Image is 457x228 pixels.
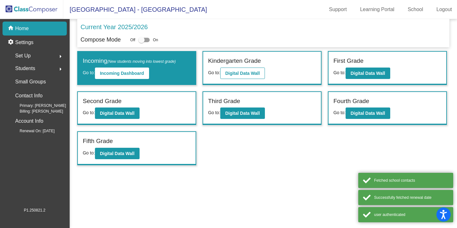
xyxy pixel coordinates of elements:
[374,195,448,200] div: Successfully fetched renewal date
[83,56,176,66] label: Incoming
[153,37,158,43] span: On
[403,4,428,15] a: School
[208,110,220,115] span: Go to:
[8,25,15,32] mat-icon: home
[351,71,385,76] b: Digital Data Wall
[346,68,390,79] button: Digital Data Wall
[83,110,95,115] span: Go to:
[80,36,121,44] p: Compose Mode
[9,128,54,134] span: Renewal On: [DATE]
[100,71,144,76] b: Incoming Dashboard
[9,108,63,114] span: Billing: [PERSON_NAME]
[431,4,457,15] a: Logout
[57,65,64,73] mat-icon: arrow_right
[333,97,369,106] label: Fourth Grade
[83,137,113,146] label: Fifth Grade
[15,51,31,60] span: Set Up
[83,70,95,75] span: Go to:
[333,110,345,115] span: Go to:
[324,4,352,15] a: Support
[130,37,135,43] span: Off
[351,111,385,116] b: Digital Data Wall
[100,151,135,156] b: Digital Data Wall
[374,178,448,183] div: Fetched school contacts
[15,117,43,126] p: Account Info
[100,111,135,116] b: Digital Data Wall
[225,71,260,76] b: Digital Data Wall
[80,22,147,32] p: Current Year 2025/2026
[220,107,265,119] button: Digital Data Wall
[15,64,35,73] span: Students
[95,148,140,159] button: Digital Data Wall
[15,25,29,32] p: Home
[83,97,122,106] label: Second Grade
[374,212,448,218] div: user authenticated
[95,68,149,79] button: Incoming Dashboard
[57,53,64,60] mat-icon: arrow_right
[220,68,265,79] button: Digital Data Wall
[83,150,95,155] span: Go to:
[15,91,42,100] p: Contact Info
[355,4,400,15] a: Learning Portal
[333,70,345,75] span: Go to:
[9,103,66,108] span: Primary: [PERSON_NAME]
[208,56,261,66] label: Kindergarten Grade
[208,70,220,75] span: Go to:
[15,77,46,86] p: Small Groups
[15,39,34,46] p: Settings
[333,56,363,66] label: First Grade
[95,107,140,119] button: Digital Data Wall
[8,39,15,46] mat-icon: settings
[208,97,240,106] label: Third Grade
[63,4,207,15] span: [GEOGRAPHIC_DATA] - [GEOGRAPHIC_DATA]
[107,59,176,64] span: (New students moving into lowest grade)
[225,111,260,116] b: Digital Data Wall
[346,107,390,119] button: Digital Data Wall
